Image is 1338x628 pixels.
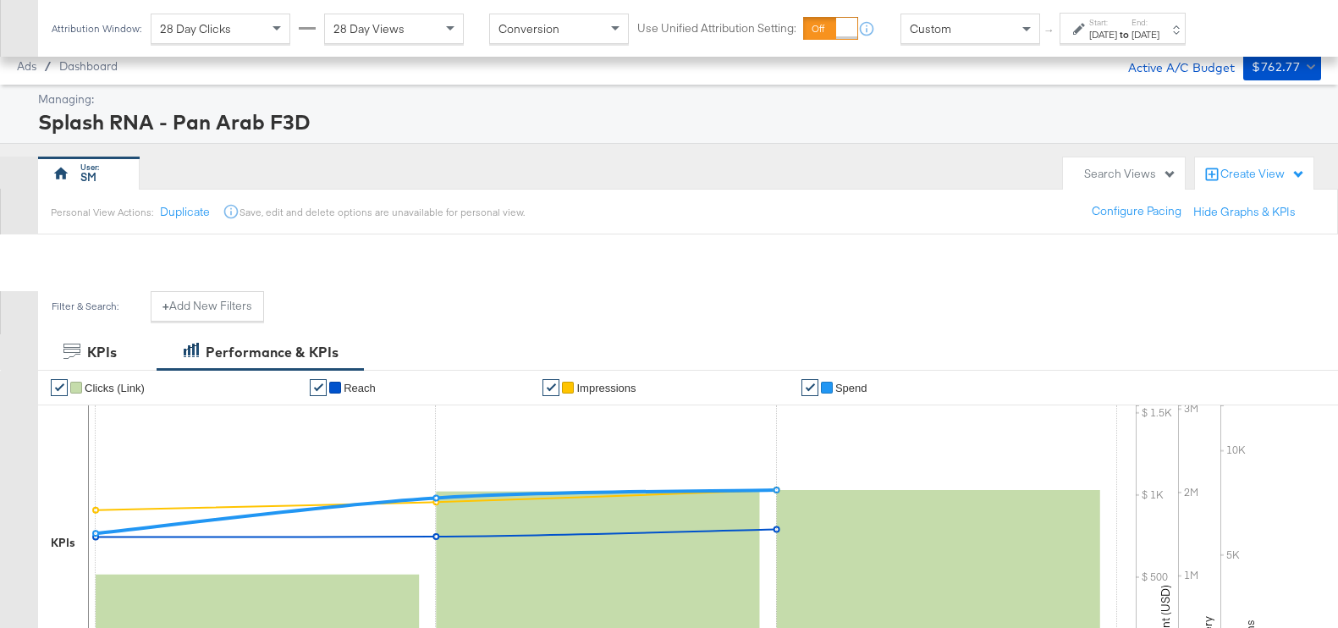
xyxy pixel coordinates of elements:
div: SM [80,169,96,185]
a: ✔ [801,379,818,396]
a: ✔ [51,379,68,396]
button: Hide Graphs & KPIs [1193,204,1296,220]
span: Spend [835,382,867,394]
div: Save, edit and delete options are unavailable for personal view. [240,206,525,219]
div: [DATE] [1089,28,1117,41]
button: Configure Pacing [1080,196,1193,227]
div: Search Views [1084,166,1176,182]
div: Filter & Search: [51,300,119,312]
span: / [36,59,59,73]
a: ✔ [310,379,327,396]
button: $762.77 [1243,53,1321,80]
div: Splash RNA - Pan Arab F3D [38,107,1317,136]
span: Clicks (Link) [85,382,145,394]
div: $762.77 [1252,57,1300,78]
div: Active A/C Budget [1110,53,1235,79]
div: KPIs [51,535,75,551]
span: Reach [344,382,376,394]
span: ↑ [1042,29,1058,35]
label: End: [1132,17,1159,28]
label: Start: [1089,17,1117,28]
span: Ads [17,59,36,73]
div: [DATE] [1132,28,1159,41]
div: Create View [1220,166,1305,183]
strong: + [162,298,169,314]
button: Duplicate [160,204,210,220]
label: Use Unified Attribution Setting: [637,20,796,36]
span: Custom [910,21,951,36]
div: Managing: [38,91,1317,107]
a: Dashboard [59,59,118,73]
strong: to [1117,28,1132,41]
button: +Add New Filters [151,291,264,322]
div: Attribution Window: [51,23,142,35]
div: Personal View Actions: [51,206,153,219]
a: ✔ [542,379,559,396]
span: Conversion [498,21,559,36]
div: KPIs [87,343,117,362]
span: Impressions [576,382,636,394]
span: 28 Day Views [333,21,405,36]
span: 28 Day Clicks [160,21,231,36]
div: Performance & KPIs [206,343,339,362]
